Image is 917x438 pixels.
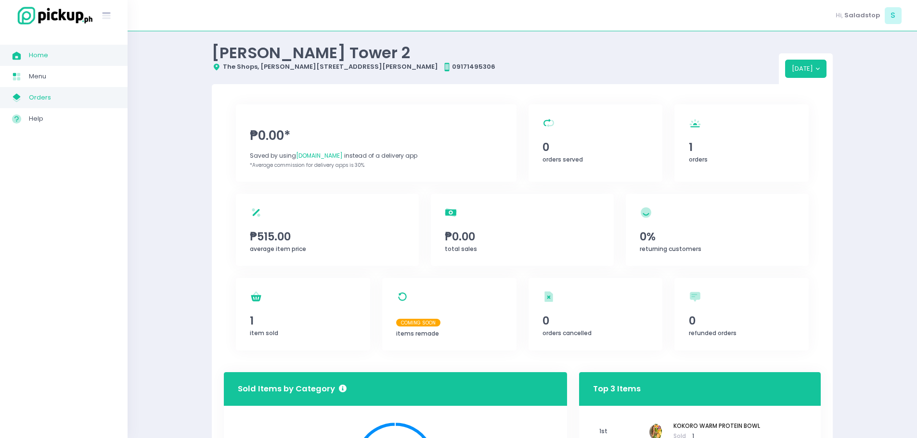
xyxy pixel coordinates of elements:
span: 0 [689,313,795,329]
span: refunded orders [689,329,736,337]
h3: Sold Items by Category [238,383,347,395]
span: orders cancelled [542,329,592,337]
span: ₱515.00 [250,228,405,245]
a: 0%returning customers [626,194,809,266]
a: 0refunded orders [674,278,809,350]
h3: Top 3 Items [593,375,641,402]
a: 1item sold [236,278,370,350]
div: Saved by using instead of a delivery app [250,151,502,160]
span: ₱0.00 [445,228,600,245]
span: Orders [29,91,116,104]
span: total sales [445,245,477,253]
span: item sold [250,329,278,337]
a: ₱0.00total sales [431,194,614,266]
span: Home [29,49,116,62]
span: Help [29,113,116,125]
span: 0% [640,228,795,245]
div: [PERSON_NAME] Tower 2 [212,43,779,62]
span: items remade [396,329,439,338]
a: 0orders served [529,104,663,182]
a: 1orders [674,104,809,182]
span: *Average commission for delivery apps is 30% [250,162,364,169]
span: 0 [542,139,648,155]
span: Coming Soon [396,319,440,326]
span: average item price [250,245,306,253]
span: 1 [250,313,356,329]
a: ₱515.00average item price [236,194,419,266]
span: Hi, [836,11,843,20]
span: KOKORO WARM PROTEIN BOWL [673,422,760,431]
span: ₱0.00* [250,126,502,145]
span: orders served [542,155,583,163]
span: S [885,7,902,24]
span: Menu [29,70,116,83]
span: 0 [542,313,648,329]
span: 1 [689,139,795,155]
a: 0orders cancelled [529,278,663,350]
span: orders [689,155,708,163]
span: Saladstop [844,11,880,20]
span: returning customers [640,245,701,253]
span: [DOMAIN_NAME] [296,151,343,160]
button: [DATE] [785,60,827,78]
img: logo [12,5,94,26]
div: The Shops, [PERSON_NAME][STREET_ADDRESS][PERSON_NAME] 09171495306 [212,62,779,72]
